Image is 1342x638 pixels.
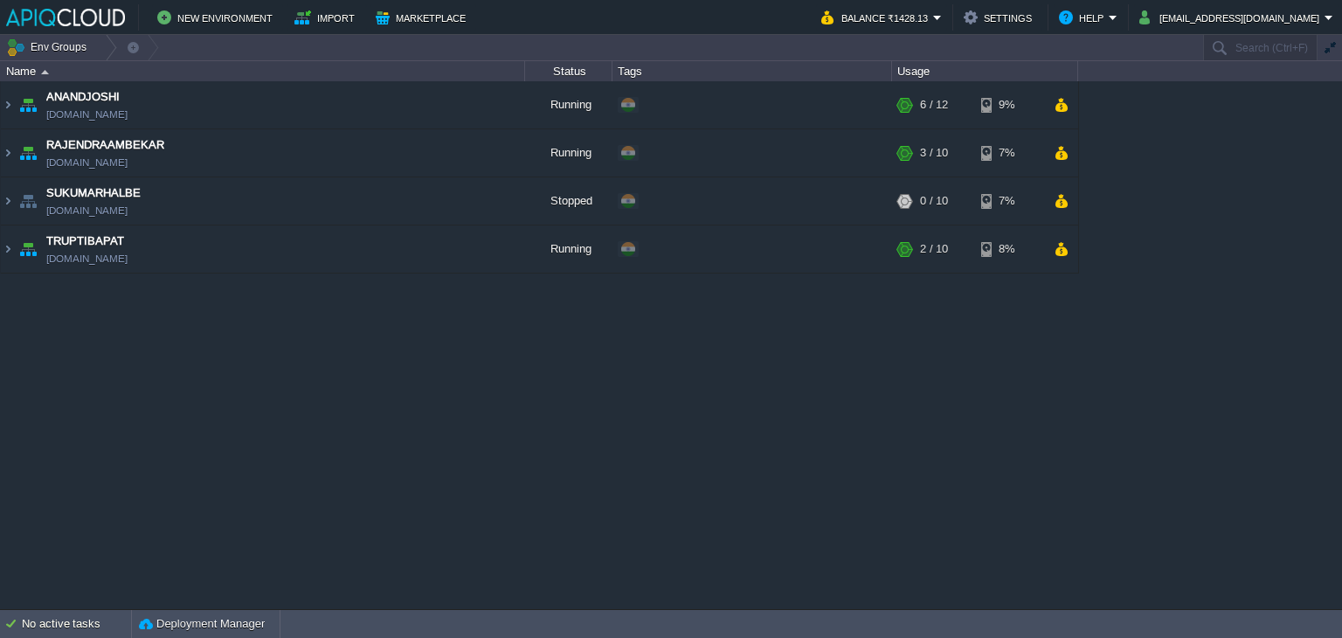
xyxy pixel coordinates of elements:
img: AMDAwAAAACH5BAEAAAAALAAAAAABAAEAAAICRAEAOw== [41,70,49,74]
button: [EMAIL_ADDRESS][DOMAIN_NAME] [1139,7,1325,28]
img: AMDAwAAAACH5BAEAAAAALAAAAAABAAEAAAICRAEAOw== [16,225,40,273]
button: Marketplace [376,7,471,28]
button: Settings [964,7,1037,28]
div: 6 / 12 [920,81,948,128]
img: AMDAwAAAACH5BAEAAAAALAAAAAABAAEAAAICRAEAOw== [1,177,15,225]
a: [DOMAIN_NAME] [46,250,128,267]
a: [DOMAIN_NAME] [46,154,128,171]
img: AMDAwAAAACH5BAEAAAAALAAAAAABAAEAAAICRAEAOw== [1,225,15,273]
div: 2 / 10 [920,225,948,273]
a: ANANDJOSHI [46,88,120,106]
img: AMDAwAAAACH5BAEAAAAALAAAAAABAAEAAAICRAEAOw== [16,129,40,177]
div: 3 / 10 [920,129,948,177]
img: AMDAwAAAACH5BAEAAAAALAAAAAABAAEAAAICRAEAOw== [1,81,15,128]
a: TRUPTIBAPAT [46,232,124,250]
div: 8% [981,225,1038,273]
div: Status [526,61,612,81]
div: Running [525,81,612,128]
img: APIQCloud [6,9,125,26]
button: Balance ₹1428.13 [821,7,933,28]
div: No active tasks [22,610,131,638]
div: 9% [981,81,1038,128]
img: AMDAwAAAACH5BAEAAAAALAAAAAABAAEAAAICRAEAOw== [1,129,15,177]
div: Running [525,225,612,273]
div: Running [525,129,612,177]
div: 7% [981,129,1038,177]
div: Usage [893,61,1077,81]
a: [DOMAIN_NAME] [46,202,128,219]
button: Env Groups [6,35,93,59]
div: Name [2,61,524,81]
a: [DOMAIN_NAME] [46,106,128,123]
button: Import [294,7,360,28]
button: New Environment [157,7,278,28]
img: AMDAwAAAACH5BAEAAAAALAAAAAABAAEAAAICRAEAOw== [16,81,40,128]
div: Tags [613,61,891,81]
img: AMDAwAAAACH5BAEAAAAALAAAAAABAAEAAAICRAEAOw== [16,177,40,225]
button: Help [1059,7,1109,28]
div: 7% [981,177,1038,225]
div: Stopped [525,177,612,225]
a: RAJENDRAAMBEKAR [46,136,164,154]
a: SUKUMARHALBE [46,184,141,202]
button: Deployment Manager [139,615,265,633]
div: 0 / 10 [920,177,948,225]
